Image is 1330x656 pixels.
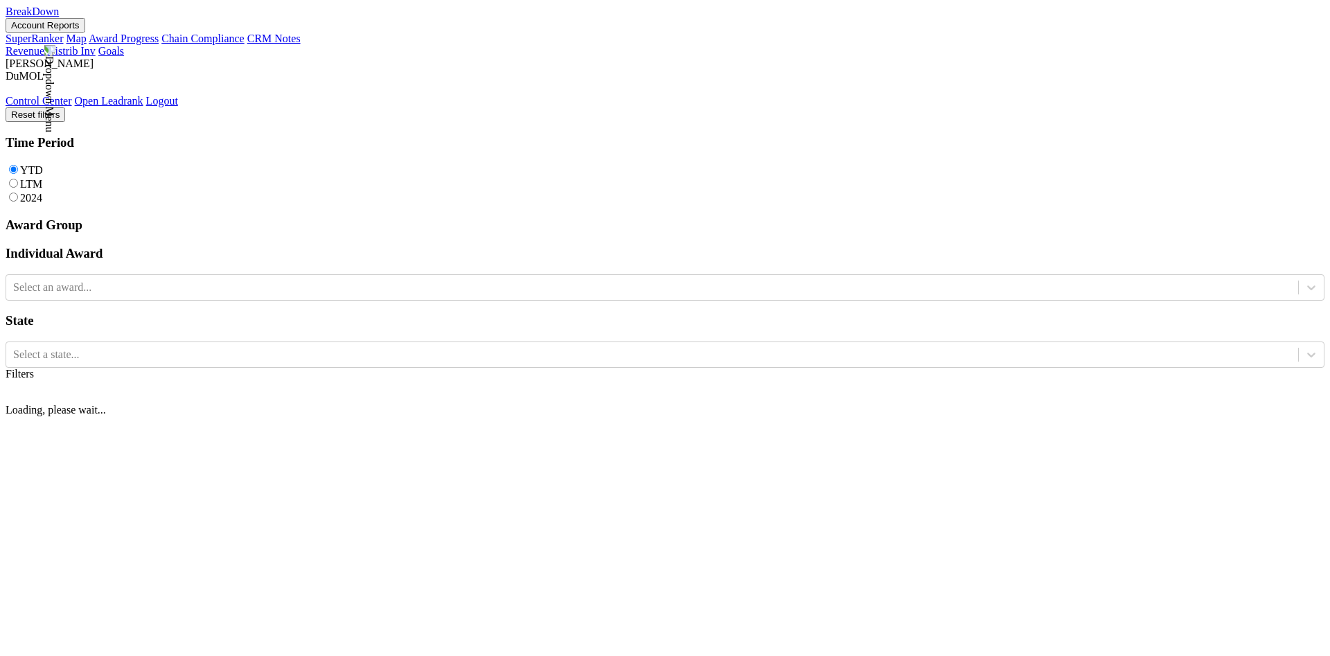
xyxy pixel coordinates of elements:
[47,45,96,57] a: Distrib Inv
[6,95,1324,107] div: Dropdown Menu
[6,33,64,44] a: SuperRanker
[6,313,1324,328] h3: State
[6,368,34,380] a: Filters
[75,95,143,107] a: Open Leadrank
[6,246,1324,261] h3: Individual Award
[6,107,65,122] button: Reset filters
[247,33,301,44] a: CRM Notes
[43,45,55,132] img: Dropdown Menu
[6,404,1324,416] p: Loading, please wait...
[6,70,44,82] span: DuMOL
[6,135,1324,150] h3: Time Period
[161,33,245,44] a: Chain Compliance
[20,192,42,204] label: 2024
[6,18,85,33] button: Account Reports
[20,164,43,176] label: YTD
[89,33,159,44] a: Award Progress
[6,57,1324,70] div: [PERSON_NAME]
[6,95,72,107] a: Control Center
[66,33,87,44] a: Map
[6,33,1324,45] div: Account Reports
[6,6,59,17] a: BreakDown
[20,178,42,190] label: LTM
[98,45,124,57] a: Goals
[6,218,1324,233] h3: Award Group
[6,45,44,57] a: Revenue
[146,95,178,107] a: Logout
